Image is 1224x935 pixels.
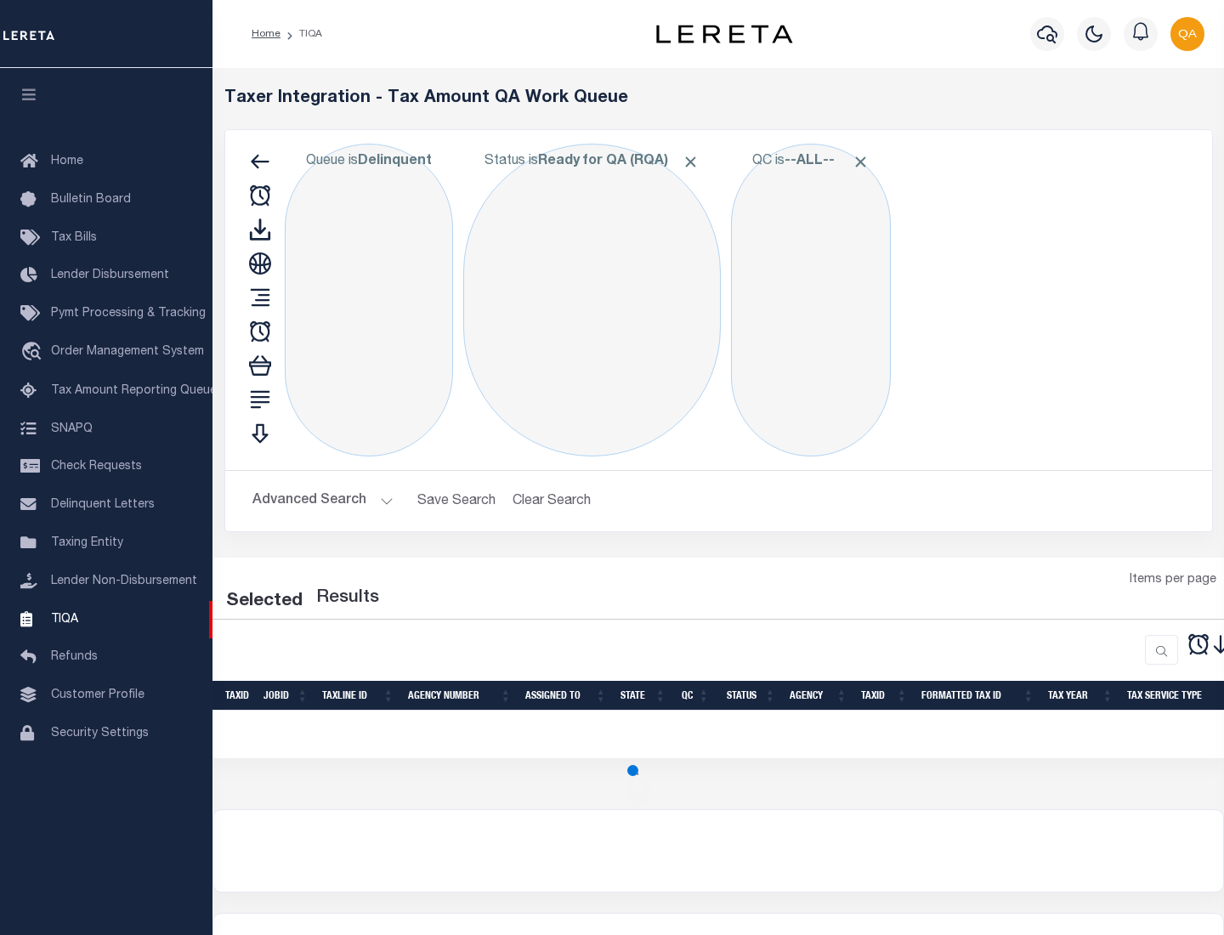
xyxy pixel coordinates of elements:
img: logo-dark.svg [656,25,792,43]
div: Click to Edit [285,144,453,456]
b: --ALL-- [785,155,835,168]
span: Tax Bills [51,232,97,244]
div: Click to Edit [463,144,721,456]
th: Agency Number [401,681,518,711]
span: Taxing Entity [51,537,123,549]
span: Refunds [51,651,98,663]
span: Check Requests [51,461,142,473]
button: Save Search [407,484,506,518]
span: Security Settings [51,728,149,739]
span: Click to Remove [852,153,870,171]
th: Assigned To [518,681,614,711]
span: Home [51,156,83,167]
th: JobID [257,681,315,711]
div: Click to Edit [731,144,891,456]
li: TIQA [280,26,322,42]
i: travel_explore [20,342,48,364]
button: Clear Search [506,484,598,518]
button: Advanced Search [252,484,394,518]
th: Formatted Tax ID [915,681,1041,711]
a: Home [252,29,280,39]
div: Selected [226,588,303,615]
span: Order Management System [51,346,204,358]
th: Tax Year [1041,681,1120,711]
b: Delinquent [358,155,432,168]
span: Bulletin Board [51,194,131,206]
span: Customer Profile [51,689,144,701]
span: Items per page [1130,571,1216,590]
th: TaxLine ID [315,681,401,711]
span: Delinquent Letters [51,499,155,511]
span: Lender Disbursement [51,269,169,281]
span: Click to Remove [682,153,700,171]
th: TaxID [218,681,257,711]
th: Status [717,681,783,711]
span: Tax Amount Reporting Queue [51,385,217,397]
th: Agency [783,681,854,711]
label: Results [316,585,379,612]
th: TaxID [854,681,915,711]
span: TIQA [51,613,78,625]
h5: Taxer Integration - Tax Amount QA Work Queue [224,88,1213,109]
span: Pymt Processing & Tracking [51,308,206,320]
th: State [614,681,673,711]
span: Lender Non-Disbursement [51,575,197,587]
b: Ready for QA (RQA) [538,155,700,168]
span: SNAPQ [51,422,93,434]
th: QC [673,681,717,711]
img: svg+xml;base64,PHN2ZyB4bWxucz0iaHR0cDovL3d3dy53My5vcmcvMjAwMC9zdmciIHBvaW50ZXItZXZlbnRzPSJub25lIi... [1170,17,1204,51]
